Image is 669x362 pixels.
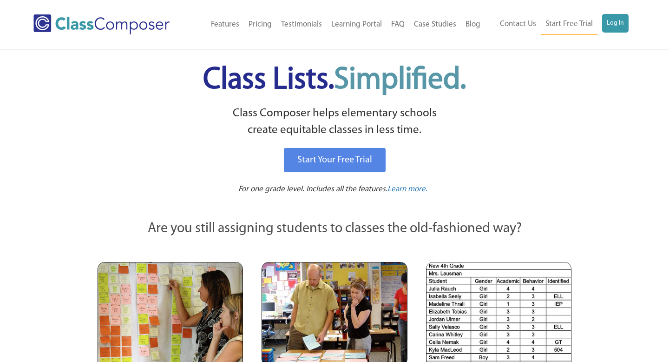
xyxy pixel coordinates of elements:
[461,14,485,35] a: Blog
[206,14,244,35] a: Features
[98,219,571,239] p: Are you still assigning students to classes the old-fashioned way?
[238,185,387,193] span: For one grade level. Includes all the features.
[334,65,466,95] span: Simplified.
[495,14,541,34] a: Contact Us
[96,105,573,139] p: Class Composer helps elementary schools create equitable classes in less time.
[244,14,276,35] a: Pricing
[409,14,461,35] a: Case Studies
[387,185,427,193] span: Learn more.
[284,148,386,172] a: Start Your Free Trial
[276,14,327,35] a: Testimonials
[541,14,597,35] a: Start Free Trial
[602,14,629,33] a: Log In
[327,14,387,35] a: Learning Portal
[387,14,409,35] a: FAQ
[297,155,372,165] span: Start Your Free Trial
[387,184,427,195] a: Learn more.
[203,65,466,95] span: Class Lists.
[191,14,485,35] nav: Header Menu
[33,14,170,34] img: Class Composer
[485,14,629,35] nav: Header Menu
